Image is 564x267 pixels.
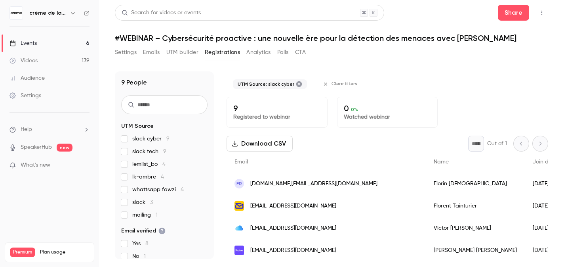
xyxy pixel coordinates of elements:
[181,187,184,192] span: 4
[166,136,170,142] span: 9
[426,239,525,261] div: [PERSON_NAME] [PERSON_NAME]
[132,173,164,181] span: lk-ambre
[250,246,336,255] span: [EMAIL_ADDRESS][DOMAIN_NAME]
[121,227,166,235] span: Email verified
[156,212,158,218] span: 1
[236,180,242,187] span: FR
[234,201,244,211] img: laposte.net
[234,223,244,233] img: me.com
[132,135,170,143] span: slack cyber
[144,254,146,259] span: 1
[487,140,507,148] p: Out of 1
[250,224,336,232] span: [EMAIL_ADDRESS][DOMAIN_NAME]
[10,92,41,100] div: Settings
[115,33,548,43] h1: #WEBINAR – Cybersécurité proactive : une nouvelle ère pour la détection des menaces avec [PERSON_...
[121,78,147,87] h1: 9 People
[250,180,377,188] span: [DOMAIN_NAME][EMAIL_ADDRESS][DOMAIN_NAME]
[10,125,90,134] li: help-dropdown-opener
[426,195,525,217] div: Florent Tainturier
[132,148,166,156] span: slack tech
[344,104,431,113] p: 0
[115,46,137,59] button: Settings
[233,113,321,121] p: Registered to webinar
[163,149,166,154] span: 9
[21,125,32,134] span: Help
[21,143,52,152] a: SpeakerHub
[122,9,201,17] div: Search for videos or events
[320,78,362,90] button: Clear filters
[80,162,90,169] iframe: Noticeable Trigger
[233,104,321,113] p: 9
[234,159,248,165] span: Email
[29,9,67,17] h6: crème de la crème
[498,5,529,21] button: Share
[40,249,89,255] span: Plan usage
[426,217,525,239] div: Victor [PERSON_NAME]
[10,7,23,19] img: crème de la crème
[250,202,336,210] span: [EMAIL_ADDRESS][DOMAIN_NAME]
[238,81,294,87] span: UTM Source: slack cyber
[132,252,146,260] span: No
[162,161,166,167] span: 4
[132,160,166,168] span: lemlist_bo
[205,46,240,59] button: Registrations
[161,174,164,180] span: 4
[434,159,449,165] span: Name
[10,57,38,65] div: Videos
[533,159,557,165] span: Join date
[10,74,45,82] div: Audience
[121,122,154,130] span: UTM Source
[21,161,50,169] span: What's new
[277,46,289,59] button: Polls
[145,241,149,246] span: 8
[227,136,293,152] button: Download CSV
[234,246,244,255] img: proton.me
[132,211,158,219] span: mailing
[351,107,358,112] span: 0 %
[246,46,271,59] button: Analytics
[132,198,153,206] span: slack
[332,81,357,87] span: Clear filters
[143,46,160,59] button: Emails
[57,144,72,152] span: new
[426,173,525,195] div: Florin [DEMOGRAPHIC_DATA]
[295,46,306,59] button: CTA
[10,39,37,47] div: Events
[10,248,35,257] span: Premium
[132,186,184,194] span: whattsapp fawzi
[344,113,431,121] p: Watched webinar
[166,46,198,59] button: UTM builder
[132,240,149,248] span: Yes
[296,81,302,87] button: Remove "slack cyber" from selected "UTM Source" filter
[150,200,153,205] span: 3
